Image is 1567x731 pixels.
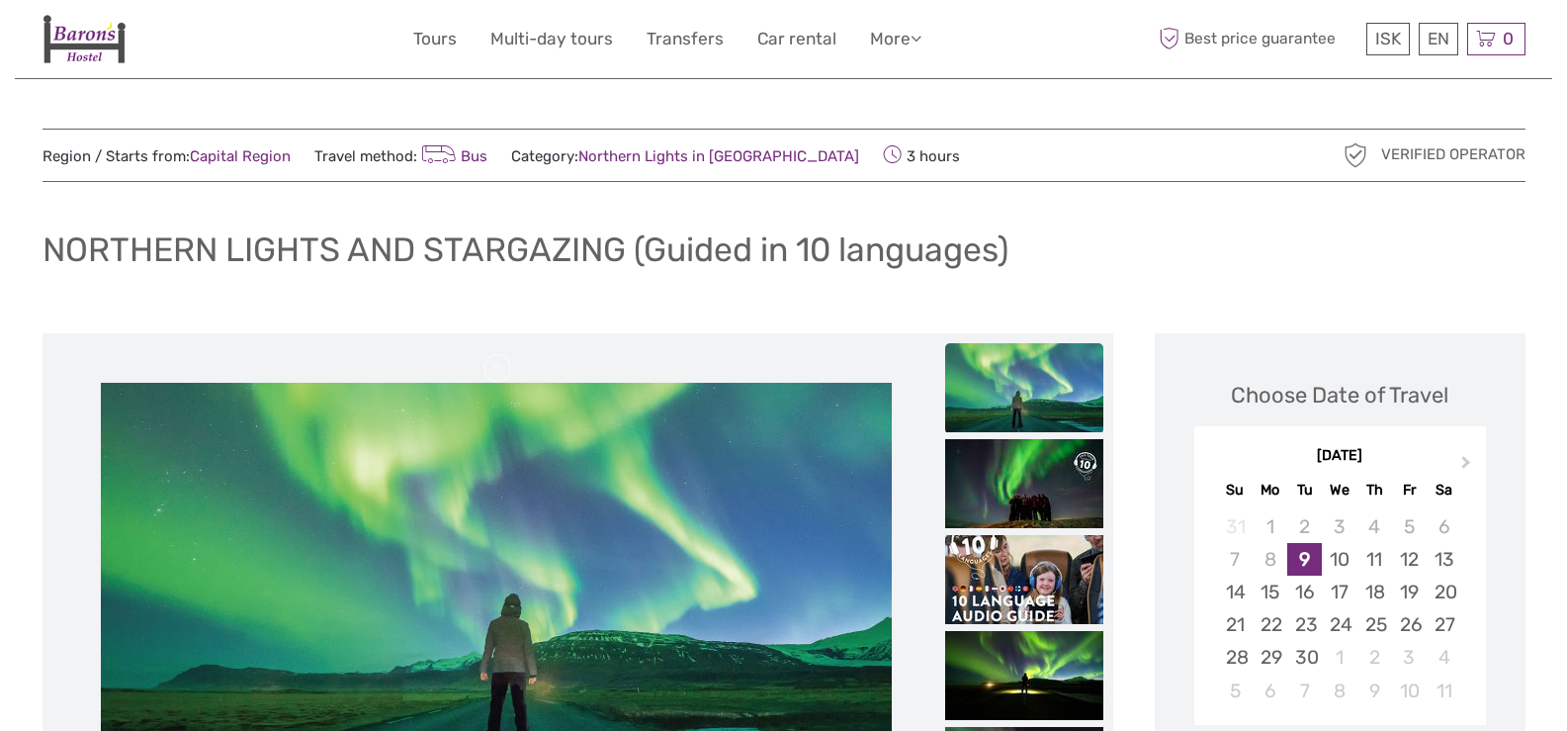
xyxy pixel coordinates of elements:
div: Not available Sunday, August 31st, 2025 [1218,510,1253,543]
button: Next Month [1452,451,1484,483]
div: Choose Tuesday, September 16th, 2025 [1287,576,1322,608]
div: Choose Friday, October 3rd, 2025 [1392,641,1427,674]
div: Choose Tuesday, September 9th, 2025 [1287,543,1322,576]
a: Tours [413,25,457,53]
div: Choose Wednesday, September 10th, 2025 [1322,543,1356,576]
div: Not available Sunday, September 7th, 2025 [1218,543,1253,576]
div: Choose Friday, September 12th, 2025 [1392,543,1427,576]
img: 5c947654252f4bed940349569678c5ef_slider_thumbnail.jpeg [945,343,1103,432]
a: Multi-day tours [490,25,613,53]
div: Choose Tuesday, September 30th, 2025 [1287,641,1322,674]
a: Northern Lights in [GEOGRAPHIC_DATA] [578,147,859,165]
div: Choose Saturday, September 27th, 2025 [1427,608,1461,641]
div: Not available Saturday, September 6th, 2025 [1427,510,1461,543]
span: Category: [511,146,859,167]
div: Choose Sunday, October 5th, 2025 [1218,675,1253,707]
div: Not available Wednesday, September 3rd, 2025 [1322,510,1356,543]
div: Choose Monday, October 6th, 2025 [1253,675,1287,707]
div: Choose Friday, September 26th, 2025 [1392,608,1427,641]
div: Choose Thursday, September 18th, 2025 [1357,576,1392,608]
div: Choose Saturday, September 20th, 2025 [1427,576,1461,608]
div: Not available Monday, September 1st, 2025 [1253,510,1287,543]
div: Mo [1253,477,1287,503]
div: Not available Monday, September 8th, 2025 [1253,543,1287,576]
div: Th [1357,477,1392,503]
div: EN [1419,23,1458,55]
div: Tu [1287,477,1322,503]
div: Choose Monday, September 15th, 2025 [1253,576,1287,608]
div: Choose Wednesday, September 24th, 2025 [1322,608,1356,641]
div: month 2025-09 [1200,510,1479,707]
div: Choose Monday, September 22nd, 2025 [1253,608,1287,641]
div: Choose Sunday, September 28th, 2025 [1218,641,1253,674]
div: Choose Wednesday, October 8th, 2025 [1322,675,1356,707]
img: verified_operator_grey_128.png [1340,139,1371,171]
div: Choose Friday, September 19th, 2025 [1392,576,1427,608]
div: Choose Monday, September 29th, 2025 [1253,641,1287,674]
span: ISK [1375,29,1401,48]
img: 5e34aedebba6475fb34ff0293a368ba2_slider_thumbnail.jpg [945,439,1103,528]
div: Sa [1427,477,1461,503]
div: Fr [1392,477,1427,503]
span: Best price guarantee [1155,23,1361,55]
div: [DATE] [1194,446,1486,467]
div: Su [1218,477,1253,503]
div: Choose Saturday, October 4th, 2025 [1427,641,1461,674]
span: Region / Starts from: [43,146,291,167]
h1: NORTHERN LIGHTS AND STARGAZING (Guided in 10 languages) [43,229,1008,270]
span: 0 [1500,29,1517,48]
div: Choose Thursday, October 2nd, 2025 [1357,641,1392,674]
div: Choose Sunday, September 21st, 2025 [1218,608,1253,641]
a: Bus [417,147,488,165]
div: Choose Wednesday, October 1st, 2025 [1322,641,1356,674]
div: Choose Tuesday, October 7th, 2025 [1287,675,1322,707]
div: Choose Thursday, October 9th, 2025 [1357,675,1392,707]
div: Choose Date of Travel [1231,380,1448,411]
div: Not available Thursday, September 4th, 2025 [1357,510,1392,543]
div: We [1322,477,1356,503]
div: Choose Friday, October 10th, 2025 [1392,675,1427,707]
span: Travel method: [314,141,488,169]
div: Not available Tuesday, September 2nd, 2025 [1287,510,1322,543]
img: 801ee5df92de4e63bafe41904be3b9d1_slider_thumbnail.jpg [945,631,1103,720]
a: Capital Region [190,147,291,165]
div: Choose Saturday, October 11th, 2025 [1427,675,1461,707]
div: Choose Thursday, September 25th, 2025 [1357,608,1392,641]
span: 3 hours [883,141,960,169]
div: Choose Sunday, September 14th, 2025 [1218,576,1253,608]
span: Verified Operator [1381,144,1525,165]
div: Choose Tuesday, September 23rd, 2025 [1287,608,1322,641]
div: Not available Friday, September 5th, 2025 [1392,510,1427,543]
div: Choose Saturday, September 13th, 2025 [1427,543,1461,576]
div: Choose Wednesday, September 17th, 2025 [1322,576,1356,608]
div: Choose Thursday, September 11th, 2025 [1357,543,1392,576]
a: More [870,25,921,53]
a: Transfers [647,25,724,53]
img: 1836-9e372558-0328-4241-90e2-2ceffe36b1e5_logo_small.jpg [43,15,126,63]
img: c6cf50144a844480b2eb6c88f1f3a4ad_slider_thumbnail.jpg [945,535,1103,624]
a: Car rental [757,25,836,53]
